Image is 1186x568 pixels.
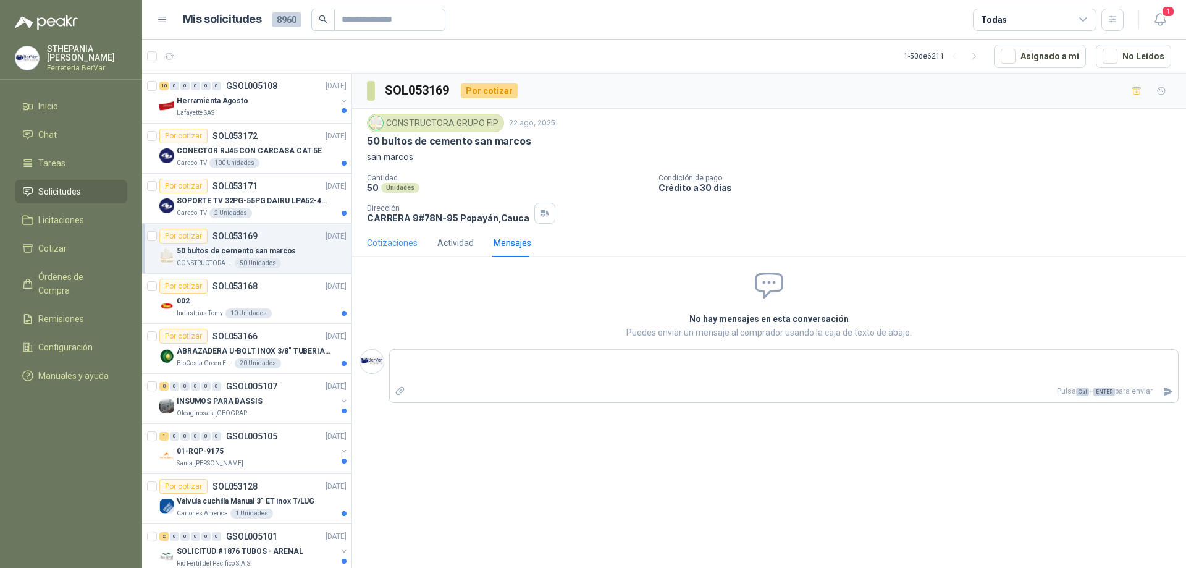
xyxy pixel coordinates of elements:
[15,95,127,118] a: Inicio
[38,341,93,354] span: Configuración
[38,270,116,297] span: Órdenes de Compra
[159,349,174,363] img: Company Logo
[235,258,281,268] div: 50 Unidades
[159,78,349,118] a: 10 0 0 0 0 0 GSOL005108[DATE] Company LogoHerramienta AgostoLafayette SAS
[170,82,179,90] div: 0
[177,208,207,218] p: Caracol TV
[159,479,208,494] div: Por cotizar
[326,481,347,493] p: [DATE]
[159,429,349,468] a: 1 0 0 0 0 0 GSOL005105[DATE] Company Logo01-RQP-9175Santa [PERSON_NAME]
[170,532,179,541] div: 0
[159,198,174,213] img: Company Logo
[15,336,127,359] a: Configuración
[180,82,190,90] div: 0
[159,449,174,464] img: Company Logo
[385,81,451,100] h3: SOL053169
[326,180,347,192] p: [DATE]
[177,108,214,118] p: Lafayette SAS
[326,431,347,443] p: [DATE]
[159,549,174,564] img: Company Logo
[201,82,211,90] div: 0
[226,432,277,441] p: GSOL005105
[159,299,174,313] img: Company Logo
[658,174,1181,182] p: Condición de pago
[177,158,207,168] p: Caracol TV
[177,509,228,519] p: Cartones America
[326,281,347,292] p: [DATE]
[230,509,273,519] div: 1 Unidades
[38,100,58,113] span: Inicio
[38,185,81,198] span: Solicitudes
[994,45,1086,68] button: Asignado a mi
[177,546,303,557] p: SOLICITUD #1876 TUBOS - ARENAL
[47,45,127,62] p: STHEPANIA [PERSON_NAME]
[226,82,277,90] p: GSOL005108
[390,381,411,402] label: Adjuntar archivos
[142,274,351,324] a: Por cotizarSOL053168[DATE] Company Logo002Industrias Tomy10 Unidades
[159,148,174,163] img: Company Logo
[326,130,347,142] p: [DATE]
[177,95,248,107] p: Herramienta Agosto
[177,308,223,318] p: Industrias Tomy
[15,265,127,302] a: Órdenes de Compra
[360,350,384,373] img: Company Logo
[177,358,232,368] p: BioCosta Green Energy S.A.S
[15,237,127,260] a: Cotizar
[38,213,84,227] span: Licitaciones
[201,432,211,441] div: 0
[180,382,190,391] div: 0
[177,245,296,257] p: 50 bultos de cemento san marcos
[142,174,351,224] a: Por cotizarSOL053171[DATE] Company LogoSOPORTE TV 32PG-55PG DAIRU LPA52-446KIT2Caracol TV2 Unidades
[326,381,347,392] p: [DATE]
[1161,6,1175,17] span: 1
[142,224,351,274] a: Por cotizarSOL053169[DATE] Company Logo50 bultos de cemento san marcosCONSTRUCTORA GRUPO FIP50 Un...
[235,358,281,368] div: 20 Unidades
[367,213,529,223] p: CARRERA 9#78N-95 Popayán , Cauca
[142,324,351,374] a: Por cotizarSOL053166[DATE] Company LogoABRAZADERA U-BOLT INOX 3/8" TUBERIA 4"BioCosta Green Energ...
[326,80,347,92] p: [DATE]
[38,128,57,142] span: Chat
[15,123,127,146] a: Chat
[225,308,272,318] div: 10 Unidades
[159,379,349,418] a: 8 0 0 0 0 0 GSOL005107[DATE] Company LogoINSUMOS PARA BASSISOleaginosas [GEOGRAPHIC_DATA][PERSON_...
[183,11,262,28] h1: Mis solicitudes
[981,13,1007,27] div: Todas
[367,114,504,132] div: CONSTRUCTORA GRUPO FIP
[326,231,347,242] p: [DATE]
[38,156,65,170] span: Tareas
[177,396,263,407] p: INSUMOS PARA BASSIS
[212,232,258,240] p: SOL053169
[326,531,347,543] p: [DATE]
[541,326,997,339] p: Puedes enviar un mensaje al comprador usando la caja de texto de abajo.
[201,382,211,391] div: 0
[226,532,277,541] p: GSOL005101
[177,295,190,307] p: 002
[1093,388,1115,396] span: ENTER
[272,12,301,27] span: 8960
[212,482,258,491] p: SOL053128
[1076,388,1089,396] span: Ctrl
[509,117,555,129] p: 22 ago, 2025
[904,46,984,66] div: 1 - 50 de 6211
[15,46,39,70] img: Company Logo
[209,208,252,218] div: 2 Unidades
[212,182,258,190] p: SOL053171
[369,116,383,130] img: Company Logo
[159,329,208,344] div: Por cotizar
[177,446,224,457] p: 01-RQP-9175
[159,382,169,391] div: 8
[541,312,997,326] h2: No hay mensajes en esta conversación
[1158,381,1178,402] button: Enviar
[159,499,174,514] img: Company Logo
[47,64,127,72] p: Ferreteria BerVar
[180,432,190,441] div: 0
[367,182,379,193] p: 50
[209,158,259,168] div: 100 Unidades
[142,474,351,524] a: Por cotizarSOL053128[DATE] Company LogoValvula cuchilla Manual 3" ET inox T/LUGCartones America1 ...
[226,382,277,391] p: GSOL005107
[191,532,200,541] div: 0
[381,183,419,193] div: Unidades
[177,409,254,418] p: Oleaginosas [GEOGRAPHIC_DATA][PERSON_NAME]
[159,129,208,143] div: Por cotizar
[159,279,208,294] div: Por cotizar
